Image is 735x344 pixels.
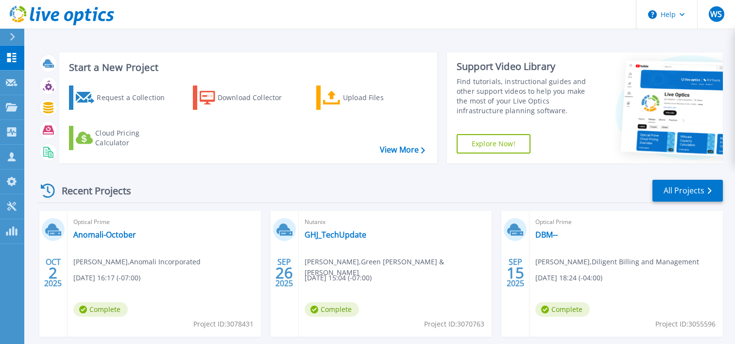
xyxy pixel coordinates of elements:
span: 2 [49,269,57,277]
span: [DATE] 16:17 (-07:00) [73,273,140,283]
a: View More [380,145,425,155]
span: 15 [507,269,524,277]
span: WS [710,10,722,18]
div: OCT 2025 [44,255,62,291]
span: Optical Prime [535,217,717,227]
a: Explore Now! [457,134,530,154]
span: Project ID: 3078431 [193,319,254,329]
div: Download Collector [218,88,295,107]
span: [DATE] 18:24 (-04:00) [535,273,602,283]
span: Optical Prime [73,217,255,227]
span: Complete [73,302,128,317]
span: Complete [305,302,359,317]
h3: Start a New Project [69,62,425,73]
a: GHJ_TechUpdate [305,230,366,240]
div: SEP 2025 [275,255,293,291]
a: Anomali-October [73,230,136,240]
a: Request a Collection [69,86,177,110]
span: Complete [535,302,590,317]
span: Project ID: 3055596 [655,319,716,329]
a: All Projects [652,180,723,202]
span: [DATE] 15:04 (-07:00) [305,273,372,283]
div: Recent Projects [37,179,144,203]
a: DBM-- [535,230,558,240]
div: Cloud Pricing Calculator [95,128,173,148]
span: Nutanix [305,217,486,227]
div: Upload Files [343,88,421,107]
span: [PERSON_NAME] , Green [PERSON_NAME] & [PERSON_NAME] [305,257,492,278]
a: Upload Files [316,86,425,110]
a: Cloud Pricing Calculator [69,126,177,150]
div: Support Video Library [457,60,595,73]
span: [PERSON_NAME] , Diligent Billing and Management [535,257,699,267]
span: [PERSON_NAME] , Anomali Incorporated [73,257,201,267]
div: Request a Collection [97,88,174,107]
div: Find tutorials, instructional guides and other support videos to help you make the most of your L... [457,77,595,116]
div: SEP 2025 [506,255,525,291]
span: 26 [275,269,293,277]
a: Download Collector [193,86,301,110]
span: Project ID: 3070763 [424,319,484,329]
